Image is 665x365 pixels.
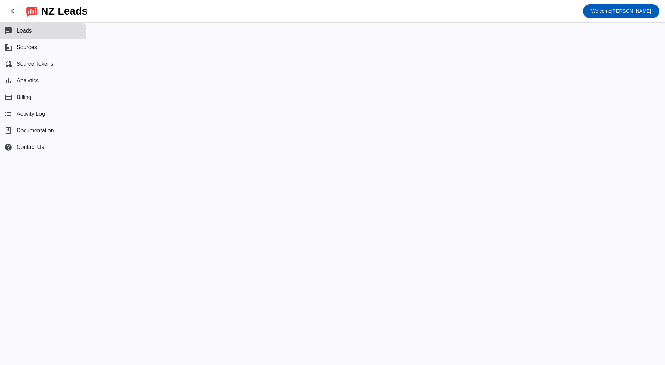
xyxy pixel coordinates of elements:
mat-icon: list [4,110,12,118]
span: Welcome [591,8,611,14]
span: Activity Log [17,111,45,117]
span: Documentation [17,127,54,134]
span: Billing [17,94,32,100]
mat-icon: chat [4,27,12,35]
span: [PERSON_NAME] [591,6,651,16]
span: Leads [17,28,32,34]
mat-icon: bar_chart [4,77,12,85]
mat-icon: chevron_left [8,7,17,15]
img: logo [26,5,37,17]
button: Welcome[PERSON_NAME] [583,4,659,18]
span: Sources [17,44,37,51]
span: Analytics [17,78,39,84]
mat-icon: business [4,43,12,52]
span: book [4,126,12,135]
mat-icon: payment [4,93,12,101]
div: NZ Leads [41,6,88,16]
mat-icon: help [4,143,12,151]
span: Source Tokens [17,61,53,67]
mat-icon: cloud_sync [4,60,12,68]
span: Contact Us [17,144,44,150]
